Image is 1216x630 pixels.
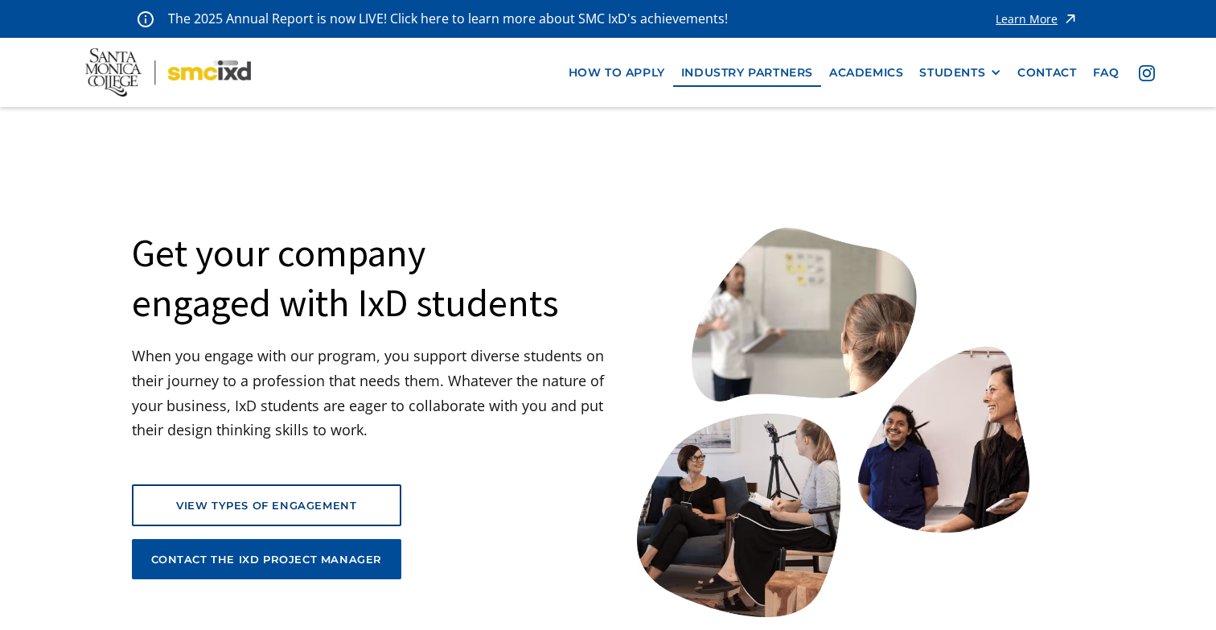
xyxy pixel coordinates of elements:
[919,66,1001,80] div: STUDENTS
[132,228,559,328] h1: Get your company engaged with IxD students
[132,539,402,579] a: contact the ixd project manager
[1085,58,1128,88] a: faq
[821,58,911,88] a: Academics
[996,8,1078,30] a: Learn More
[168,8,729,30] p: The 2025 Annual Report is now LIVE! Click here to learn more about SMC IxD's achievements!
[996,14,1058,25] div: Learn More
[132,484,402,526] a: view types of engagement
[1009,58,1084,88] a: contact
[85,48,251,97] img: Santa Monica College - SMC IxD logo
[151,552,383,566] div: contact the ixd project manager
[673,58,821,88] a: industry partners
[561,58,673,88] a: how to apply
[132,344,609,442] p: When you engage with our program, you support diverse students on their journey to a profession t...
[1062,8,1078,30] img: icon - arrow - alert
[1139,65,1155,81] img: icon - instagram
[637,228,1029,617] img: Santa Monica College IxD Students engaging with industry
[153,498,381,513] div: view types of engagement
[138,10,154,27] img: icon - information - alert
[919,66,985,80] div: STUDENTS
